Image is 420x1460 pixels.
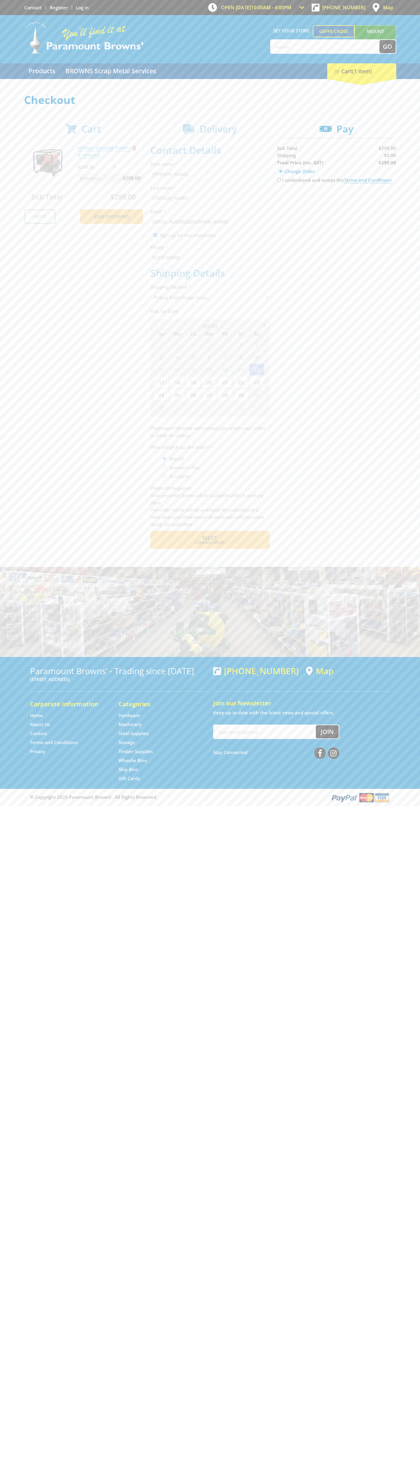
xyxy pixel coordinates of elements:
a: Go to the registration page [50,5,68,11]
input: Your email address [214,725,316,738]
h1: Checkout [24,94,396,106]
input: Search [271,40,379,53]
h5: Categories [119,700,195,708]
a: Go to the Privacy page [30,748,45,755]
p: Keep up to date with the latest news and special offers. [213,709,390,716]
span: $0.00 [384,152,396,158]
a: Go to the Machinery page [119,721,142,728]
a: Change Order [277,166,317,176]
h5: Join our Newsletter [213,699,390,707]
a: Terms and Conditions [344,177,391,183]
button: Join [316,725,339,738]
img: PayPal, Mastercard, Visa accepted [330,792,390,803]
a: Go to the Storage page [119,739,135,746]
span: Sub Total [277,145,297,151]
a: Go to the BROWNS Scrap Metal Services page [61,63,161,79]
span: $299.00 [379,145,396,151]
a: Gepps Cross [313,25,355,37]
a: Go to the Contact page [30,730,47,737]
span: (1 item) [352,68,372,75]
a: Go to the Home page [30,712,43,719]
div: ® Copyright 2025 Paramount Browns'. All Rights Reserved. [24,792,396,803]
strong: $299.00 [379,160,396,166]
a: Go to the Contact page [24,5,41,11]
input: Please accept the terms and conditions. [277,178,281,182]
a: Log in [76,5,89,11]
a: Go to the Steel Supplies page [119,730,149,737]
button: Go [379,40,396,53]
strong: Total Price (inc. GST) [277,160,323,166]
div: [PHONE_NUMBER] [213,666,299,676]
span: Shipping [277,152,296,158]
a: Go to the About Us page [30,721,50,728]
span: Pay [337,122,353,135]
div: Cart [327,63,396,79]
label: I understand and accept the [282,177,391,183]
a: Go to the Timber Supplies page [119,748,153,755]
span: 10:00am - 4:00pm [251,4,292,11]
a: View a map of Gepps Cross location [306,666,334,676]
img: Paramount Browns' [24,21,144,54]
a: Go to the Skip Bins page [119,766,138,773]
a: Go to the Products page [24,63,60,79]
h3: Paramount Browns' - Trading since [DATE] [30,666,207,676]
a: Go to the Wheelie Bins page [119,757,147,764]
span: Change Order [284,168,315,174]
div: Stay Connected [213,745,339,759]
a: Go to the Hardware page [119,712,140,719]
a: Go to the Gift Cards page [119,775,140,782]
p: [STREET_ADDRESS] [30,676,207,683]
span: OPEN [DATE] [221,4,292,11]
h5: Corporate Information [30,700,107,708]
a: Mount [PERSON_NAME] [355,25,396,48]
span: Set your store [270,25,313,36]
a: Go to the Terms and Conditions page [30,739,77,746]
